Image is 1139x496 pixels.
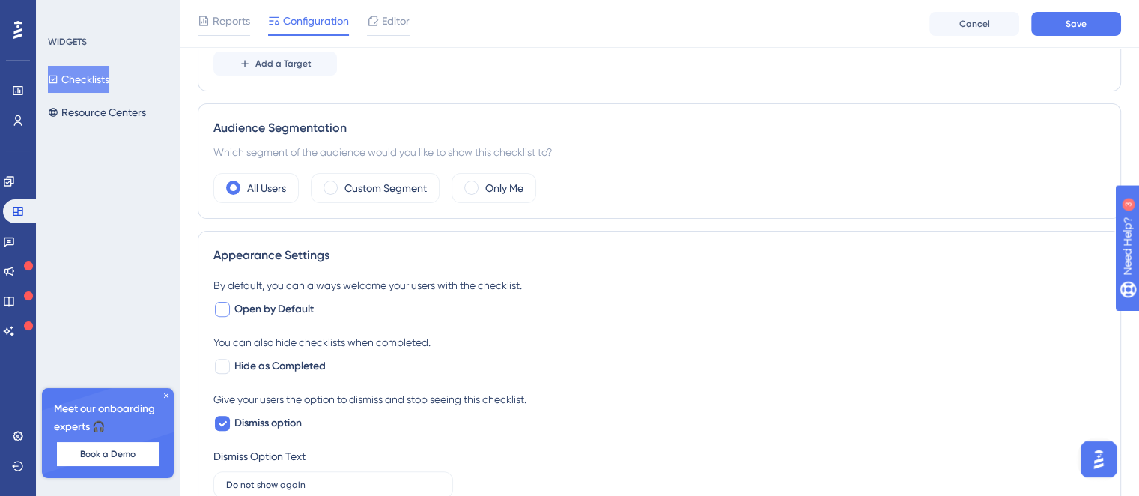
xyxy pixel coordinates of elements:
[234,357,326,375] span: Hide as Completed
[213,276,1105,294] div: By default, you can always welcome your users with the checklist.
[213,447,306,465] div: Dismiss Option Text
[213,390,1105,408] div: Give your users the option to dismiss and stop seeing this checklist.
[48,99,146,126] button: Resource Centers
[213,12,250,30] span: Reports
[213,119,1105,137] div: Audience Segmentation
[255,58,312,70] span: Add a Target
[283,12,349,30] span: Configuration
[1031,12,1121,36] button: Save
[959,18,990,30] span: Cancel
[80,448,136,460] span: Book a Demo
[247,179,286,197] label: All Users
[234,300,314,318] span: Open by Default
[104,7,109,19] div: 3
[344,179,427,197] label: Custom Segment
[929,12,1019,36] button: Cancel
[485,179,523,197] label: Only Me
[1066,18,1087,30] span: Save
[226,480,440,490] input: Type the value
[35,4,94,22] span: Need Help?
[213,143,1105,161] div: Which segment of the audience would you like to show this checklist to?
[57,442,159,466] button: Book a Demo
[54,400,162,436] span: Meet our onboarding experts 🎧
[48,66,109,93] button: Checklists
[1076,437,1121,482] iframe: UserGuiding AI Assistant Launcher
[213,52,337,76] button: Add a Target
[48,36,87,48] div: WIDGETS
[213,333,1105,351] div: You can also hide checklists when completed.
[234,414,302,432] span: Dismiss option
[382,12,410,30] span: Editor
[213,247,1105,264] div: Appearance Settings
